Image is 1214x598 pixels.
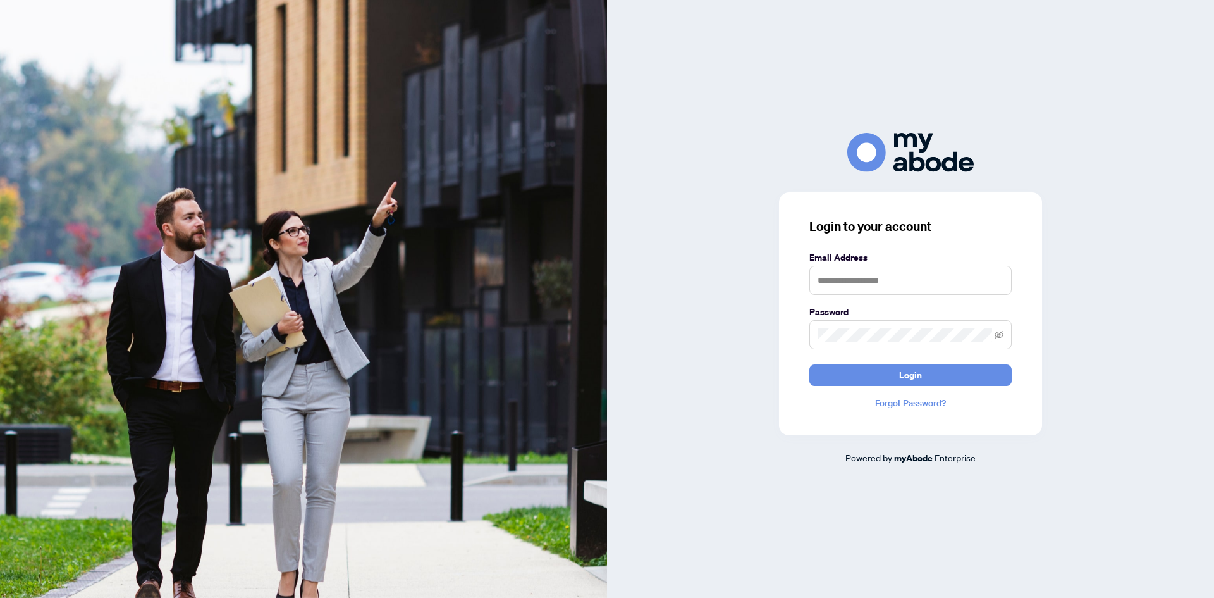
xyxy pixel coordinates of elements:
span: Login [899,365,922,385]
label: Password [809,305,1012,319]
span: Powered by [845,452,892,463]
span: eye-invisible [995,330,1003,339]
a: myAbode [894,451,933,465]
span: Enterprise [935,452,976,463]
button: Login [809,364,1012,386]
label: Email Address [809,251,1012,265]
a: Forgot Password? [809,396,1012,410]
h3: Login to your account [809,218,1012,235]
img: ma-logo [847,133,974,171]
